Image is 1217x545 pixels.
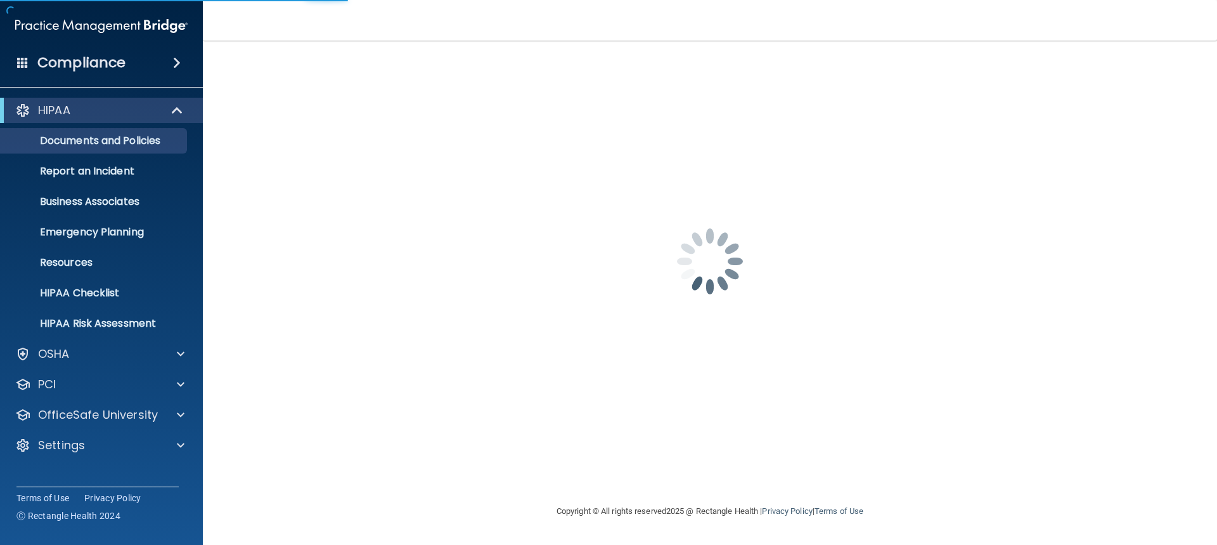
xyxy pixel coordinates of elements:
[8,165,181,178] p: Report an Incident
[815,506,863,516] a: Terms of Use
[15,377,184,392] a: PCI
[16,509,120,522] span: Ⓒ Rectangle Health 2024
[15,346,184,362] a: OSHA
[15,13,188,39] img: PMB logo
[8,317,181,330] p: HIPAA Risk Assessment
[8,287,181,299] p: HIPAA Checklist
[15,407,184,423] a: OfficeSafe University
[647,198,773,325] img: spinner.e123f6fc.gif
[762,506,812,516] a: Privacy Policy
[38,407,158,423] p: OfficeSafe University
[38,377,56,392] p: PCI
[37,54,126,72] h4: Compliance
[38,103,70,118] p: HIPAA
[16,492,69,504] a: Terms of Use
[8,135,181,147] p: Documents and Policies
[479,491,941,532] div: Copyright © All rights reserved 2025 @ Rectangle Health | |
[38,438,85,453] p: Settings
[84,492,141,504] a: Privacy Policy
[15,103,184,118] a: HIPAA
[8,256,181,269] p: Resources
[15,438,184,453] a: Settings
[8,226,181,239] p: Emergency Planning
[8,195,181,208] p: Business Associates
[38,346,70,362] p: OSHA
